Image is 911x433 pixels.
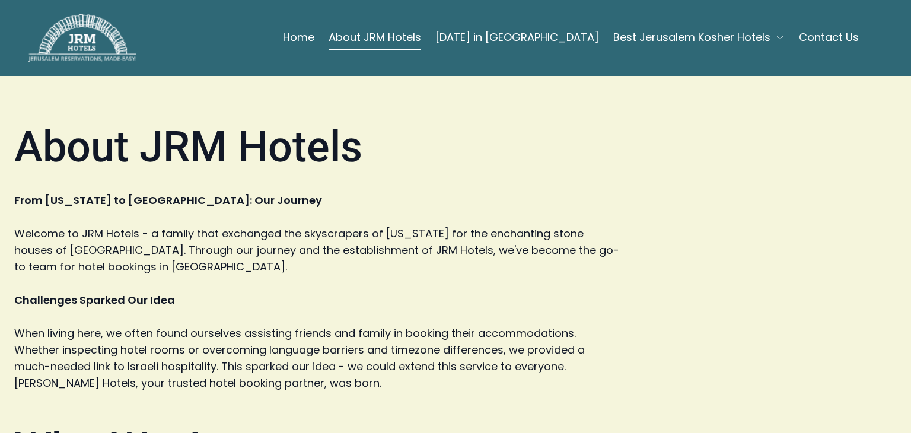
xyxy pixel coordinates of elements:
span: Best Jerusalem Kosher Hotels [613,29,770,46]
img: JRM Hotels [28,14,136,62]
strong: From [US_STATE] to [GEOGRAPHIC_DATA]: Our Journey [14,193,322,208]
a: About JRM Hotels [329,26,421,49]
p: Welcome to JRM Hotels - a family that exchanged the skyscrapers of [US_STATE] for the enchanting ... [14,225,622,275]
a: Contact Us [799,26,859,49]
button: Best Jerusalem Kosher Hotels [613,26,785,49]
a: [DATE] in [GEOGRAPHIC_DATA] [435,26,599,49]
a: Home [283,26,314,49]
h1: About JRM Hotels [14,123,622,176]
strong: Challenges Sparked Our Idea [14,292,175,307]
p: When living here, we often found ourselves assisting friends and family in booking their accommod... [14,325,622,391]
